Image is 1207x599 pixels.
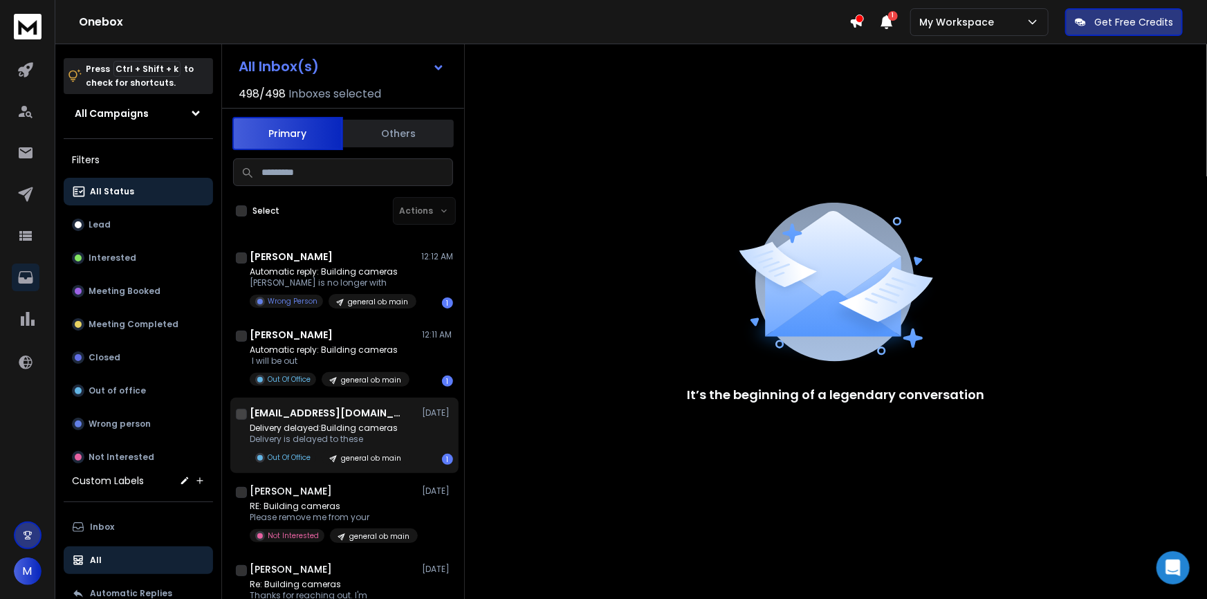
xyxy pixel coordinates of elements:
h3: Custom Labels [72,474,144,488]
div: 1 [442,297,453,308]
p: Meeting Completed [89,319,178,330]
button: All Inbox(s) [228,53,456,80]
h3: Inboxes selected [288,86,381,102]
h1: Onebox [79,14,849,30]
h1: [PERSON_NAME] [250,250,333,264]
h1: All Campaigns [75,107,149,120]
p: My Workspace [919,15,999,29]
button: Inbox [64,513,213,541]
p: Automatic Replies [90,588,172,599]
p: Wrong person [89,418,151,430]
p: Automatic reply: Building cameras [250,266,416,277]
img: logo [14,14,42,39]
p: Not Interested [89,452,154,463]
p: I will be out [250,356,409,367]
div: Open Intercom Messenger [1157,551,1190,584]
p: Not Interested [268,531,319,541]
p: All [90,555,102,566]
p: All Status [90,186,134,197]
p: Lead [89,219,111,230]
button: All Status [64,178,213,205]
p: general ob main [349,531,409,542]
button: M [14,557,42,585]
p: Re: Building cameras [250,579,416,590]
p: [DATE] [422,564,453,575]
p: general ob main [341,375,401,385]
p: Automatic reply: Building cameras [250,344,409,356]
p: Inbox [90,522,114,533]
p: Wrong Person [268,296,317,306]
p: Out of office [89,385,146,396]
p: Press to check for shortcuts. [86,62,194,90]
p: Please remove me from your [250,512,416,523]
button: Out of office [64,377,213,405]
span: 1 [888,11,898,21]
div: 1 [442,376,453,387]
p: 12:12 AM [421,251,453,262]
span: 498 / 498 [239,86,286,102]
p: Out Of Office [268,374,311,385]
button: Get Free Credits [1065,8,1183,36]
button: Meeting Completed [64,311,213,338]
h1: [EMAIL_ADDRESS][DOMAIN_NAME] [250,406,402,420]
button: Not Interested [64,443,213,471]
p: Get Free Credits [1094,15,1173,29]
button: All [64,546,213,574]
span: Ctrl + Shift + k [113,61,181,77]
p: general ob main [348,297,408,307]
p: Delivery delayed:Building cameras [250,423,409,434]
h3: Filters [64,150,213,169]
button: All Campaigns [64,100,213,127]
p: [PERSON_NAME] is no longer with [250,277,416,288]
h1: [PERSON_NAME] [250,484,332,498]
h1: [PERSON_NAME] [250,328,333,342]
p: [DATE] [422,486,453,497]
p: It’s the beginning of a legendary conversation [688,385,985,405]
p: Out Of Office [268,452,311,463]
p: general ob main [341,453,401,463]
p: Delivery is delayed to these [250,434,409,445]
p: Interested [89,252,136,264]
p: [DATE] [422,407,453,418]
button: Others [343,118,454,149]
button: Primary [232,117,343,150]
p: RE: Building cameras [250,501,416,512]
button: Interested [64,244,213,272]
h1: All Inbox(s) [239,59,319,73]
button: Lead [64,211,213,239]
p: 12:11 AM [422,329,453,340]
label: Select [252,205,279,216]
button: Closed [64,344,213,371]
p: Closed [89,352,120,363]
p: Meeting Booked [89,286,160,297]
button: Wrong person [64,410,213,438]
button: Meeting Booked [64,277,213,305]
h1: [PERSON_NAME] [250,562,332,576]
div: 1 [442,454,453,465]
